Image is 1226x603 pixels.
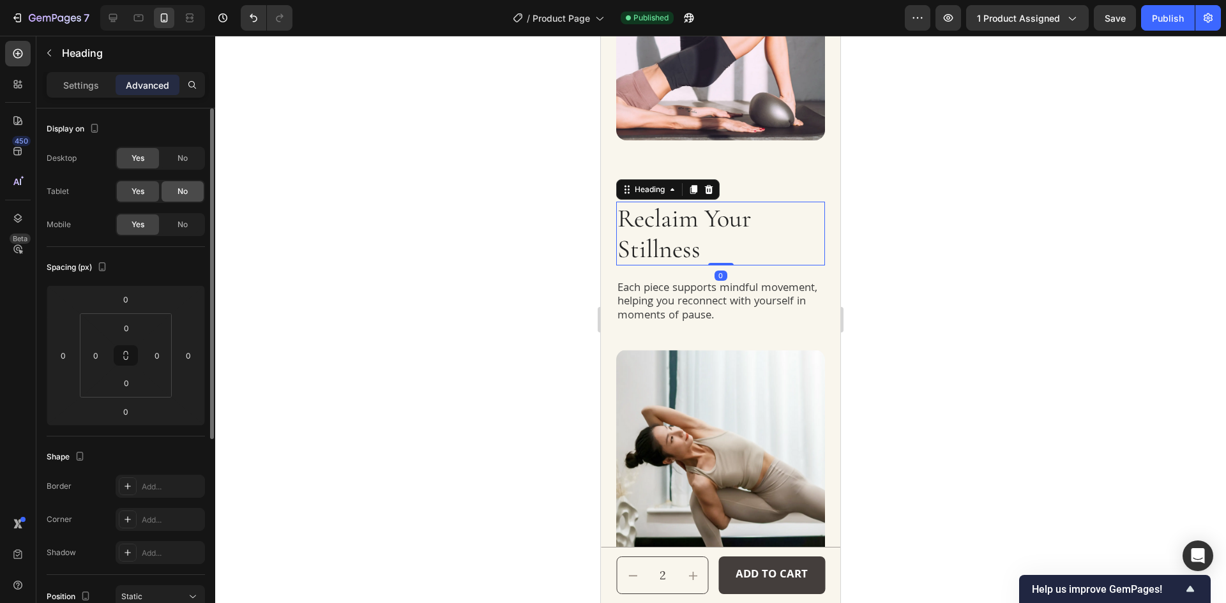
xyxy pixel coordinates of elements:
[1183,540,1213,571] div: Open Intercom Messenger
[12,136,31,146] div: 450
[47,514,72,525] div: Corner
[1032,581,1198,597] button: Show survey - Help us improve GemPages!
[178,186,188,197] span: No
[15,314,224,584] img: gempages_584646938729644810-280cfd55-5423-4b0e-852d-5462912c170b.webp
[142,547,202,559] div: Add...
[533,11,590,25] span: Product Page
[62,45,200,61] p: Heading
[179,346,198,365] input: 0
[977,11,1060,25] span: 1 product assigned
[17,246,223,288] p: Each piece supports mindful movement, helping you reconnect with yourself in moments of pause.
[31,148,66,160] div: Heading
[113,290,139,309] input: 0
[132,186,144,197] span: Yes
[86,346,105,365] input: 0px
[10,234,31,244] div: Beta
[63,78,99,92] p: Settings
[114,373,139,392] input: 0px
[142,514,202,526] div: Add...
[121,592,142,601] span: Static
[113,402,139,421] input: 0
[114,235,126,245] div: 0
[148,346,167,365] input: 0px
[47,186,69,197] div: Tablet
[601,36,840,603] iframe: Design area
[47,121,102,138] div: Display on
[54,346,73,365] input: 0
[15,166,224,230] h2: Reclaim Your Stillness
[1152,11,1184,25] div: Publish
[1105,13,1126,24] span: Save
[241,5,292,31] div: Undo/Redo
[47,547,76,558] div: Shadow
[132,153,144,164] span: Yes
[142,481,202,493] div: Add...
[633,12,669,24] span: Published
[966,5,1089,31] button: 1 product assigned
[178,153,188,164] span: No
[84,10,89,26] p: 7
[1094,5,1136,31] button: Save
[1032,583,1183,595] span: Help us improve GemPages!
[1141,5,1195,31] button: Publish
[5,5,95,31] button: 7
[527,11,530,25] span: /
[47,219,71,230] div: Mobile
[132,219,144,230] span: Yes
[47,480,72,492] div: Border
[47,449,87,466] div: Shape
[126,78,169,92] p: Advanced
[47,153,77,164] div: Desktop
[178,219,188,230] span: No
[114,318,139,338] input: 0px
[47,259,110,276] div: Spacing (px)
